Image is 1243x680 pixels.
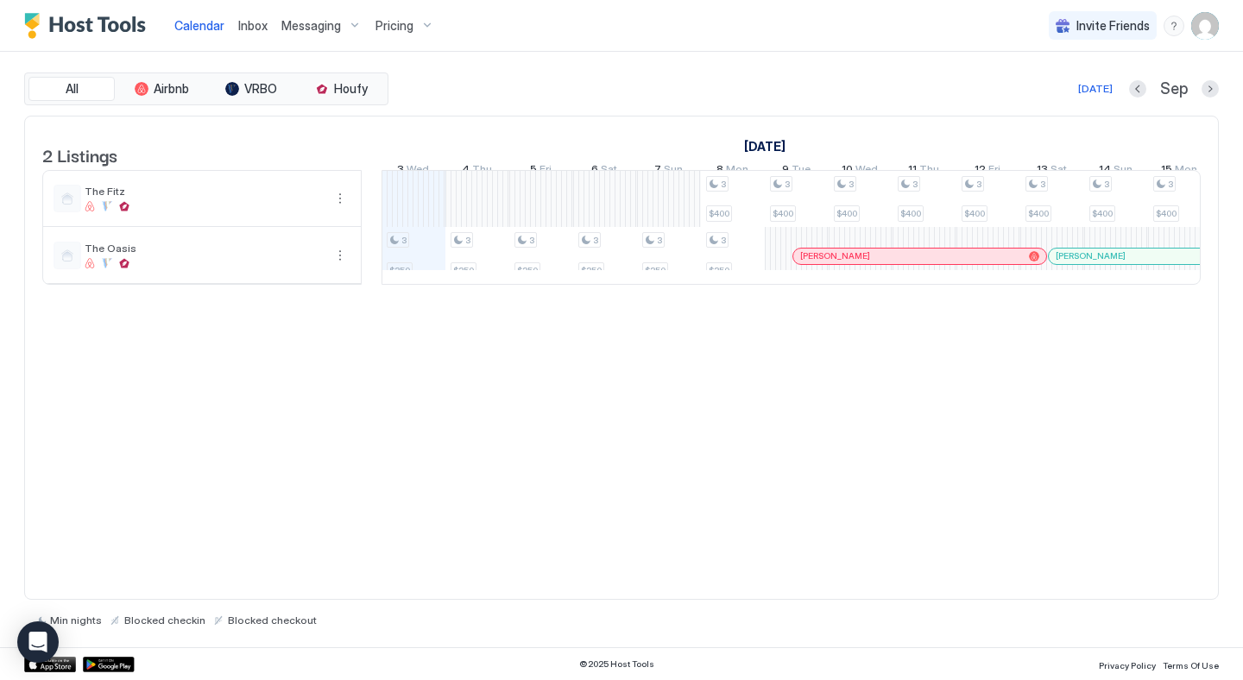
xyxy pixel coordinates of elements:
[539,162,552,180] span: Fri
[988,162,1000,180] span: Fri
[1099,660,1156,671] span: Privacy Policy
[529,235,534,246] span: 3
[83,657,135,672] a: Google Play Store
[1099,162,1111,180] span: 14
[645,265,666,276] span: $350
[579,658,654,670] span: © 2025 Host Tools
[330,245,350,266] div: menu
[837,159,882,184] a: September 10, 2025
[1040,179,1045,190] span: 3
[1037,162,1048,180] span: 13
[530,162,537,180] span: 5
[721,179,726,190] span: 3
[24,657,76,672] a: App Store
[24,72,388,105] div: tab-group
[1032,159,1071,184] a: September 13, 2025
[654,162,661,180] span: 7
[465,235,470,246] span: 3
[397,162,404,180] span: 3
[782,162,789,180] span: 9
[154,81,189,97] span: Airbnb
[836,208,857,219] span: $400
[1164,16,1184,36] div: menu
[785,179,790,190] span: 3
[66,81,79,97] span: All
[1114,162,1133,180] span: Sun
[401,235,407,246] span: 3
[472,162,492,180] span: Thu
[976,179,981,190] span: 3
[964,208,985,219] span: $400
[1051,162,1067,180] span: Sat
[1156,208,1177,219] span: $400
[721,235,726,246] span: 3
[650,159,687,184] a: September 7, 2025
[334,81,368,97] span: Houfy
[124,614,205,626] span: Blocked checkin
[970,159,1005,184] a: September 12, 2025
[657,235,662,246] span: 3
[601,162,617,180] span: Sat
[208,77,294,101] button: VRBO
[1168,179,1173,190] span: 3
[792,162,811,180] span: Tue
[740,134,790,159] a: September 1, 2025
[85,185,323,198] span: The Fitz
[244,81,277,97] span: VRBO
[330,188,350,209] div: menu
[664,162,683,180] span: Sun
[908,162,917,180] span: 11
[842,162,853,180] span: 10
[1163,655,1219,673] a: Terms Of Use
[1129,80,1146,98] button: Previous month
[85,242,323,255] span: The Oasis
[1028,208,1049,219] span: $400
[453,265,474,276] span: $350
[900,208,921,219] span: $400
[50,614,102,626] span: Min nights
[1191,12,1219,40] div: User profile
[919,162,939,180] span: Thu
[24,13,154,39] a: Host Tools Logo
[1175,162,1197,180] span: Mon
[1078,81,1113,97] div: [DATE]
[330,245,350,266] button: More options
[591,162,598,180] span: 6
[904,159,943,184] a: September 11, 2025
[800,250,870,261] span: [PERSON_NAME]
[393,159,433,184] a: September 3, 2025
[1163,660,1219,671] span: Terms Of Use
[17,621,59,663] div: Open Intercom Messenger
[726,162,748,180] span: Mon
[975,162,986,180] span: 12
[593,235,598,246] span: 3
[118,77,205,101] button: Airbnb
[1099,655,1156,673] a: Privacy Policy
[526,159,556,184] a: September 5, 2025
[389,265,410,276] span: $350
[709,265,729,276] span: $350
[298,77,384,101] button: Houfy
[1157,159,1202,184] a: September 15, 2025
[855,162,878,180] span: Wed
[228,614,317,626] span: Blocked checkout
[1076,79,1115,99] button: [DATE]
[517,265,538,276] span: $350
[457,159,496,184] a: September 4, 2025
[407,162,429,180] span: Wed
[1104,179,1109,190] span: 3
[375,18,413,34] span: Pricing
[581,265,602,276] span: $350
[1056,250,1126,261] span: [PERSON_NAME]
[281,18,341,34] span: Messaging
[1092,208,1113,219] span: $400
[912,179,918,190] span: 3
[330,188,350,209] button: More options
[238,18,268,33] span: Inbox
[42,142,117,167] span: 2 Listings
[587,159,621,184] a: September 6, 2025
[716,162,723,180] span: 8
